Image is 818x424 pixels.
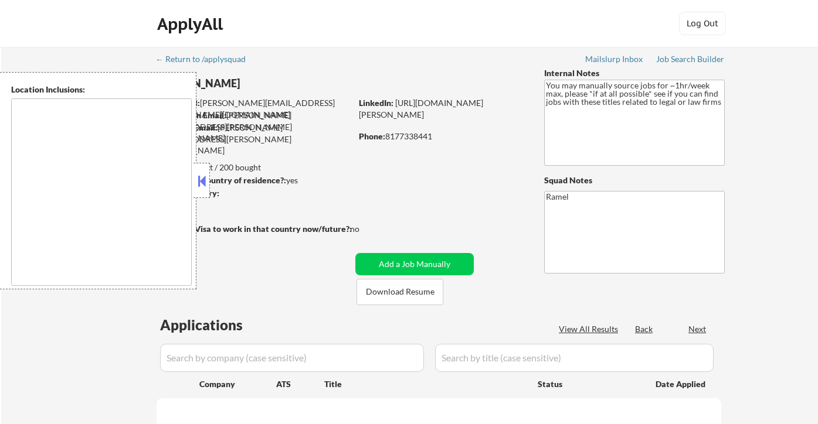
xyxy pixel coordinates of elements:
div: 87 sent / 200 bought [156,162,351,173]
div: yes [156,175,348,186]
div: Job Search Builder [656,55,725,63]
a: [URL][DOMAIN_NAME][PERSON_NAME] [359,98,483,119]
input: Search by company (case sensitive) [160,344,424,372]
strong: Can work in country of residence?: [156,175,286,185]
div: Mailslurp Inbox [585,55,644,63]
div: [PERSON_NAME][EMAIL_ADDRESS][PERSON_NAME][DOMAIN_NAME] [157,110,351,144]
div: View All Results [559,323,622,335]
div: [PERSON_NAME][EMAIL_ADDRESS][PERSON_NAME][DOMAIN_NAME] [157,122,351,156]
div: 8177338441 [359,131,525,142]
div: Squad Notes [544,175,725,186]
div: Internal Notes [544,67,725,79]
input: Search by title (case sensitive) [435,344,714,372]
strong: LinkedIn: [359,98,393,108]
div: Status [538,373,639,394]
strong: Phone: [359,131,385,141]
div: ApplyAll [157,14,226,34]
a: ← Return to /applysquad [155,54,257,66]
button: Download Resume [357,279,443,305]
button: Add a Job Manually [355,253,474,275]
strong: Will need Visa to work in that country now/future?: [157,224,352,234]
button: Log Out [679,12,726,35]
div: Title [324,378,527,390]
a: Mailslurp Inbox [585,54,644,66]
div: Applications [160,318,276,332]
div: Location Inclusions: [11,84,192,95]
div: Back [635,323,654,335]
div: [PERSON_NAME] [157,76,398,91]
div: Date Applied [656,378,707,390]
div: ATS [276,378,324,390]
div: no [350,223,383,235]
div: Next [688,323,707,335]
div: ← Return to /applysquad [155,55,257,63]
div: Company [199,378,276,390]
div: [PERSON_NAME][EMAIL_ADDRESS][PERSON_NAME][DOMAIN_NAME] [157,97,351,120]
